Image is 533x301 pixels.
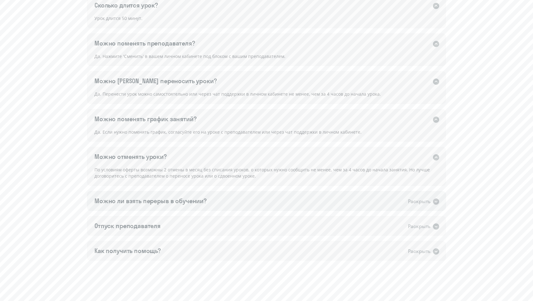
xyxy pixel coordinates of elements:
div: Раскрыть [408,222,430,230]
div: Да. Если нужно поменять график, согласуйте его на уроке с преподавателем или через чат поддержки ... [87,128,446,142]
div: Да. Перенести урок можно самостоятельно или через чат поддержки в личном кабинете не менее, чем з... [87,90,446,104]
div: Можно отменять уроки? [94,152,167,161]
div: Можно [PERSON_NAME] переносить уроки? [94,77,217,85]
div: Да. Нажмите 'Сменить' в вашем личном кабинете под блоком с вашим преподавателем. [87,53,446,66]
div: Отпуск преподавателя [94,222,161,230]
div: Урок длится 50 минут. [87,15,446,28]
div: Как получить помощь? [94,246,161,255]
div: Можно поменять преподавателя? [94,39,195,48]
div: Можно ли взять перерыв в обучении? [94,197,207,205]
div: Раскрыть [408,198,430,205]
div: Можно поменять график занятий? [94,115,197,123]
div: Раскрыть [408,247,430,255]
div: Сколько длится урок? [94,1,158,10]
div: По условиям оферты возможны 2 отмены в месяц без списания уроков, о которых нужно сообщить не мен... [87,166,446,186]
